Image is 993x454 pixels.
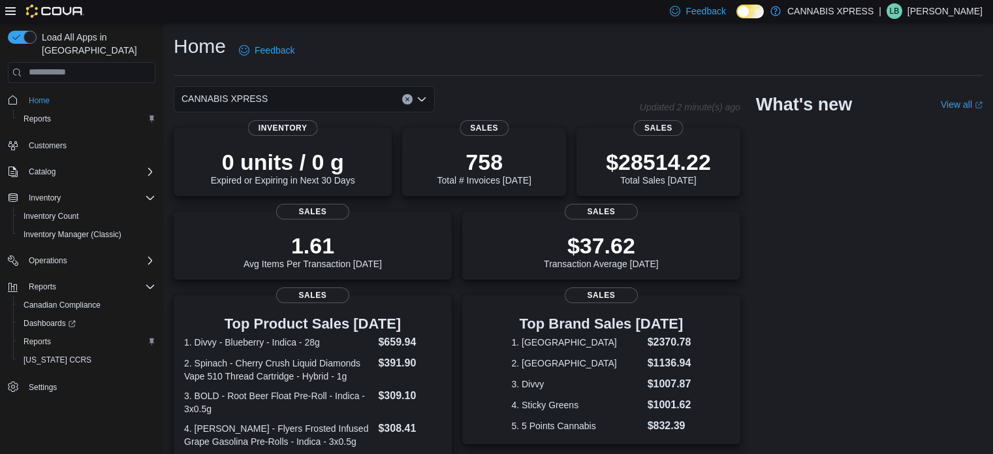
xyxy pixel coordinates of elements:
button: Settings [3,377,161,396]
p: Updated 2 minute(s) ago [640,102,740,112]
span: Customers [29,140,67,151]
p: CANNABIS XPRESS [787,3,874,19]
nav: Complex example [8,86,155,430]
div: Total # Invoices [DATE] [437,149,531,186]
span: Canadian Compliance [24,300,101,310]
h1: Home [174,33,226,59]
button: Catalog [3,163,161,181]
button: Inventory [3,189,161,207]
span: Settings [29,382,57,393]
span: Sales [276,204,349,219]
div: Total Sales [DATE] [606,149,711,186]
button: Customers [3,136,161,155]
button: Clear input [402,94,413,105]
span: Inventory [24,190,155,206]
span: Operations [29,255,67,266]
a: View allExternal link [941,99,983,110]
dd: $1007.87 [648,376,691,392]
dt: 5. 5 Points Cannabis [511,419,642,432]
span: Dashboards [24,318,76,329]
dd: $1136.94 [648,355,691,371]
button: Operations [24,253,72,268]
span: Washington CCRS [18,352,155,368]
button: Open list of options [417,94,427,105]
span: Sales [565,287,638,303]
button: Reports [13,110,161,128]
p: | [879,3,881,19]
span: Reports [24,114,51,124]
button: Inventory [24,190,66,206]
button: Reports [13,332,161,351]
span: Reports [24,336,51,347]
dt: 2. Spinach - Cherry Crush Liquid Diamonds Vape 510 Thread Cartridge - Hybrid - 1g [184,357,373,383]
span: Canadian Compliance [18,297,155,313]
span: Inventory [29,193,61,203]
dt: 1. [GEOGRAPHIC_DATA] [511,336,642,349]
dt: 4. Sticky Greens [511,398,642,412]
dd: $308.41 [378,421,441,436]
p: 758 [437,149,531,175]
span: Sales [565,204,638,219]
div: Liam Barry [887,3,902,19]
a: Inventory Manager (Classic) [18,227,127,242]
a: Home [24,93,55,108]
button: Reports [3,278,161,296]
span: Dashboards [18,316,155,331]
span: Catalog [24,164,155,180]
button: Canadian Compliance [13,296,161,314]
span: CANNABIS XPRESS [181,91,268,106]
span: Reports [29,282,56,292]
a: Feedback [234,37,300,63]
a: Reports [18,111,56,127]
p: [PERSON_NAME] [907,3,983,19]
span: Home [24,92,155,108]
span: Settings [24,378,155,395]
span: [US_STATE] CCRS [24,355,91,365]
span: Operations [24,253,155,268]
a: Customers [24,138,72,154]
dd: $1001.62 [648,397,691,413]
dt: 4. [PERSON_NAME] - Flyers Frosted Infused Grape Gasolina Pre-Rolls - Indica - 3x0.5g [184,422,373,448]
span: Reports [18,111,155,127]
span: Sales [460,120,509,136]
input: Dark Mode [736,5,764,18]
dd: $2370.78 [648,334,691,350]
dd: $391.90 [378,355,441,371]
h3: Top Product Sales [DATE] [184,316,441,332]
button: Catalog [24,164,61,180]
dt: 2. [GEOGRAPHIC_DATA] [511,357,642,370]
dd: $309.10 [378,388,441,404]
img: Cova [26,5,84,18]
a: Canadian Compliance [18,297,106,313]
dd: $659.94 [378,334,441,350]
button: Home [3,91,161,110]
span: Sales [276,287,349,303]
span: Customers [24,137,155,154]
span: Load All Apps in [GEOGRAPHIC_DATA] [37,31,155,57]
h3: Top Brand Sales [DATE] [511,316,691,332]
span: Catalog [29,167,55,177]
span: Home [29,95,50,106]
svg: External link [975,101,983,109]
span: Reports [24,279,155,295]
dd: $832.39 [648,418,691,434]
span: LB [890,3,900,19]
span: Inventory Count [24,211,79,221]
a: Settings [24,380,62,395]
a: Dashboards [18,316,81,331]
button: Operations [3,251,161,270]
span: Sales [634,120,683,136]
div: Transaction Average [DATE] [544,233,659,269]
span: Inventory [248,120,318,136]
button: Inventory Count [13,207,161,225]
button: Inventory Manager (Classic) [13,225,161,244]
h2: What's new [756,94,852,115]
p: $37.62 [544,233,659,259]
p: 0 units / 0 g [211,149,355,175]
p: 1.61 [244,233,382,259]
dt: 3. Divvy [511,378,642,391]
button: Reports [24,279,61,295]
span: Feedback [686,5,725,18]
dt: 3. BOLD - Root Beer Float Pre-Roll - Indica - 3x0.5g [184,389,373,415]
